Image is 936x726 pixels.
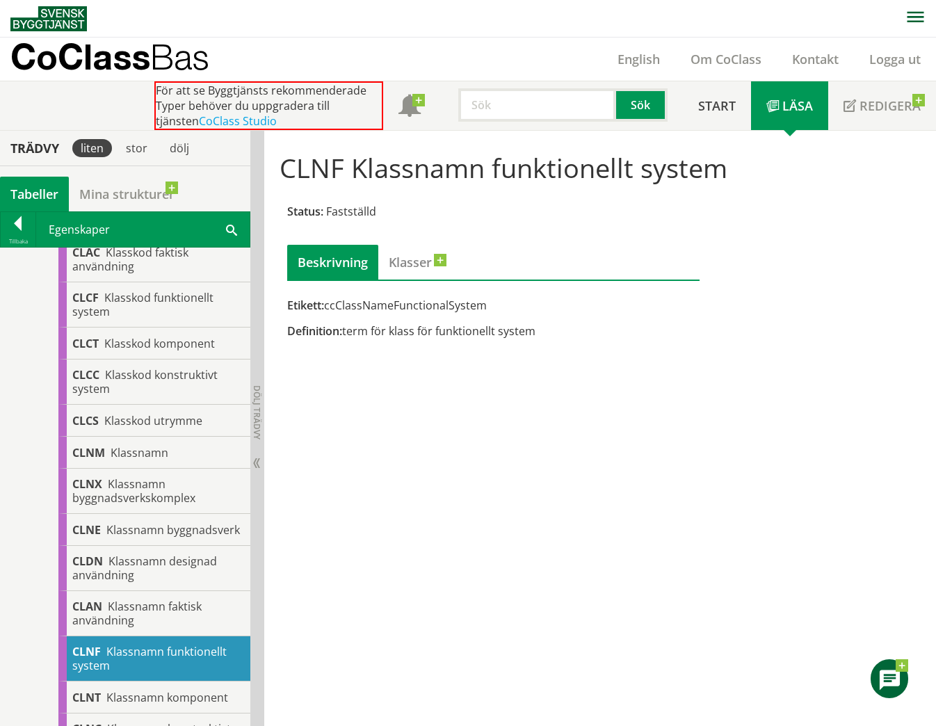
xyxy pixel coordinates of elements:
[118,139,156,157] div: stor
[72,644,101,659] span: CLNF
[72,290,213,319] span: Klasskod funktionellt system
[287,245,378,280] div: Beskrivning
[3,140,67,156] div: Trädvy
[104,413,202,428] span: Klasskod utrymme
[69,177,185,211] a: Mina strukturer
[287,323,700,339] div: term för klass för funktionellt system
[287,298,700,313] div: ccClassNameFunctionalSystem
[280,152,921,183] h1: CLNF Klassnamn funktionellt system
[683,81,751,130] a: Start
[226,222,237,236] span: Sök i tabellen
[72,522,101,538] span: CLNE
[10,49,209,65] p: CoClass
[72,476,102,492] span: CLNX
[287,298,324,313] span: Etikett:
[72,445,105,460] span: CLNM
[854,51,936,67] a: Logga ut
[398,96,421,118] span: Notifikationer
[10,6,87,31] img: Svensk Byggtjänst
[616,88,668,122] button: Sök
[675,51,777,67] a: Om CoClass
[72,554,217,583] span: Klassnamn designad användning
[860,97,921,114] span: Redigera
[1,236,35,247] div: Tillbaka
[378,245,442,280] a: Klasser
[72,476,195,506] span: Klassnamn byggnadsverkskomplex
[199,113,277,129] a: CoClass Studio
[104,336,215,351] span: Klasskod komponent
[326,204,376,219] span: Fastställd
[72,644,227,673] span: Klassnamn funktionellt system
[251,385,263,439] span: Dölj trädvy
[287,323,342,339] span: Definition:
[72,245,188,274] span: Klasskod faktisk användning
[106,690,228,705] span: Klassnamn komponent
[782,97,813,114] span: Läsa
[36,212,250,247] div: Egenskaper
[72,336,99,351] span: CLCT
[72,367,218,396] span: Klasskod konstruktivt system
[72,367,99,382] span: CLCC
[72,599,102,614] span: CLAN
[111,445,168,460] span: Klassnamn
[602,51,675,67] a: English
[72,690,101,705] span: CLNT
[828,81,936,130] a: Redigera
[72,245,100,260] span: CLAC
[161,139,197,157] div: dölj
[72,290,99,305] span: CLCF
[106,522,240,538] span: Klassnamn byggnadsverk
[154,81,383,130] div: För att se Byggtjänsts rekommenderade Typer behöver du uppgradera till tjänsten
[458,88,616,122] input: Sök
[751,81,828,130] a: Läsa
[287,204,323,219] span: Status:
[72,599,202,628] span: Klassnamn faktisk användning
[777,51,854,67] a: Kontakt
[10,38,239,81] a: CoClassBas
[72,554,103,569] span: CLDN
[72,139,112,157] div: liten
[72,413,99,428] span: CLCS
[150,36,209,77] span: Bas
[698,97,736,114] span: Start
